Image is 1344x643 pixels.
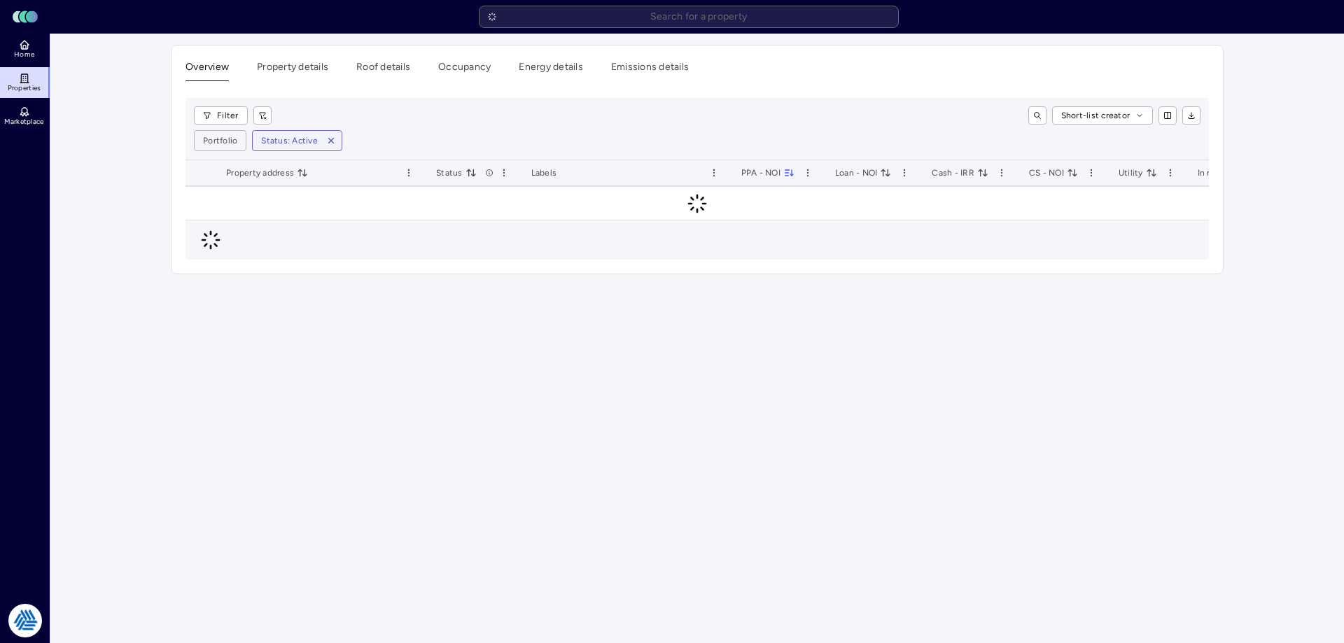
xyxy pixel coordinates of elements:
button: Energy details [519,59,583,81]
button: Status: Active [253,131,321,150]
button: toggle sorting [1146,167,1157,178]
span: CS - NOI [1029,166,1078,180]
button: Roof details [356,59,410,81]
button: Occupancy [438,59,491,81]
div: Status: Active [261,134,318,148]
span: PPA - NOI [741,166,794,180]
span: In marketplace? [1198,166,1275,180]
span: Filter [217,108,239,122]
button: toggle sorting [783,167,794,178]
button: toggle sorting [880,167,891,178]
button: show/hide columns [1158,106,1177,125]
span: Properties [8,84,41,92]
button: Overview [185,59,229,81]
button: Property details [257,59,328,81]
button: toggle sorting [297,167,308,178]
span: Home [14,50,34,59]
button: Portfolio [195,131,246,150]
span: Marketplace [4,118,43,126]
button: Filter [194,106,248,125]
span: Loan - NOI [835,166,892,180]
button: toggle search [1028,106,1046,125]
span: Status [436,166,477,180]
button: Emissions details [611,59,689,81]
button: Short-list creator [1052,106,1154,125]
button: toggle sorting [465,167,477,178]
input: Search for a property [479,6,899,28]
span: Utility [1119,166,1157,180]
span: Short-list creator [1061,108,1130,122]
span: Property address [226,166,308,180]
span: Cash - IRR [932,166,988,180]
div: Portfolio [203,134,237,148]
button: toggle sorting [977,167,988,178]
button: toggle sorting [1067,167,1078,178]
img: Tradition Energy [8,604,42,637]
span: Labels [531,166,557,180]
